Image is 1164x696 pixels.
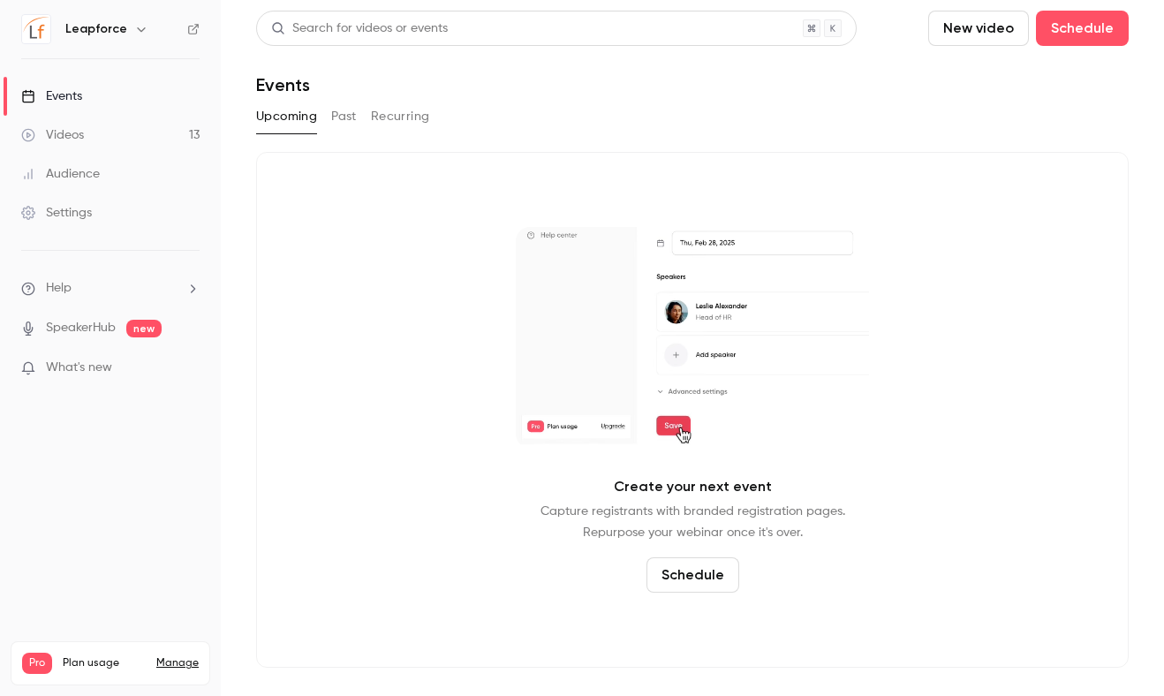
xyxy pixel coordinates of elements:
[65,20,127,38] h6: Leapforce
[331,102,357,131] button: Past
[614,476,772,497] p: Create your next event
[21,165,100,183] div: Audience
[256,74,310,95] h1: Events
[46,319,116,337] a: SpeakerHub
[22,653,52,674] span: Pro
[646,557,739,593] button: Schedule
[63,656,146,670] span: Plan usage
[21,204,92,222] div: Settings
[178,360,200,376] iframe: Noticeable Trigger
[1036,11,1129,46] button: Schedule
[271,19,448,38] div: Search for videos or events
[21,126,84,144] div: Videos
[371,102,430,131] button: Recurring
[46,359,112,377] span: What's new
[21,279,200,298] li: help-dropdown-opener
[928,11,1029,46] button: New video
[46,279,72,298] span: Help
[22,15,50,43] img: Leapforce
[256,102,317,131] button: Upcoming
[540,501,845,543] p: Capture registrants with branded registration pages. Repurpose your webinar once it's over.
[156,656,199,670] a: Manage
[21,87,82,105] div: Events
[126,320,162,337] span: new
